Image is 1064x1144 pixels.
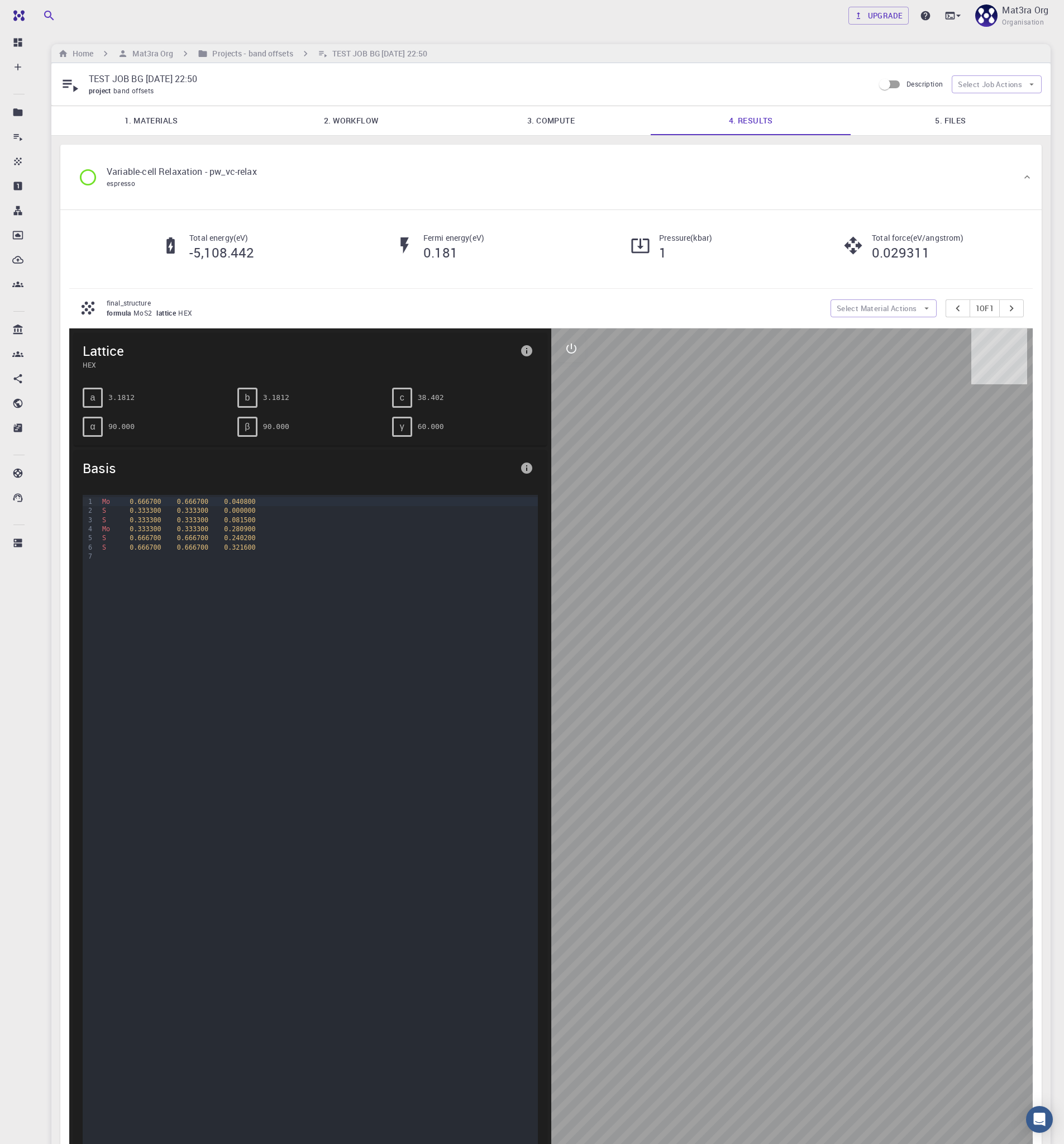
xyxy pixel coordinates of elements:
[102,498,110,506] span: Mo
[659,244,712,261] h5: 1
[107,165,257,178] p: Variable-cell Relaxation - pw_vc-relax
[177,525,208,533] span: 0.333300
[83,552,94,561] div: 7
[178,308,197,317] span: HEX
[60,145,1042,209] div: Variable-cell Relaxation - pw_vc-relaxespresso
[848,7,909,25] a: Upgrade
[83,543,94,552] div: 6
[831,299,937,317] button: Select Material Actions
[245,393,250,403] span: b
[906,79,943,88] span: Description
[1002,17,1044,28] span: Organisation
[83,533,94,542] div: 5
[83,506,94,515] div: 2
[102,507,106,514] span: S
[113,86,159,95] span: band offsets
[224,507,255,514] span: 0.000000
[83,342,516,360] span: Lattice
[872,232,963,244] p: Total force ( eV/angstrom )
[328,47,427,60] h6: TEST JOB BG [DATE] 22:50
[516,340,538,362] button: info
[263,417,289,436] pre: 90.000
[83,497,94,506] div: 1
[516,457,538,479] button: info
[90,422,95,432] span: α
[423,244,484,261] h5: 0.181
[952,75,1042,93] button: Select Job Actions
[83,525,94,533] div: 4
[970,299,1000,317] button: 1of1
[130,534,161,542] span: 0.666700
[224,525,255,533] span: 0.280900
[130,525,161,533] span: 0.333300
[1002,3,1048,17] p: Mat3ra Org
[90,393,96,403] span: a
[975,4,998,27] img: Mat3ra Org
[400,393,404,403] span: c
[83,516,94,525] div: 3
[83,360,516,370] span: HEX
[851,106,1051,135] a: 5. Files
[400,422,404,432] span: γ
[107,179,135,188] span: espresso
[128,47,173,60] h6: Mat3ra Org
[102,516,106,524] span: S
[9,10,25,21] img: logo
[418,417,444,436] pre: 60.000
[102,534,106,542] span: S
[208,47,293,60] h6: Projects - band offsets
[130,498,161,506] span: 0.666700
[651,106,851,135] a: 4. Results
[89,72,865,85] p: TEST JOB BG [DATE] 22:50
[130,516,161,524] span: 0.333300
[224,498,255,506] span: 0.040800
[108,417,135,436] pre: 90.000
[83,459,516,477] span: Basis
[177,516,208,524] span: 0.333300
[102,544,106,551] span: S
[133,308,157,317] span: MoS2
[224,534,255,542] span: 0.240200
[451,106,651,135] a: 3. Compute
[189,244,254,261] h5: -5,108.442
[177,498,208,506] span: 0.666700
[263,388,289,407] pre: 3.1812
[89,86,113,95] span: project
[130,544,161,551] span: 0.666700
[189,232,254,244] p: Total energy ( eV )
[51,106,251,135] a: 1. Materials
[56,47,430,60] nav: breadcrumb
[102,525,110,533] span: Mo
[156,308,178,317] span: lattice
[1026,1106,1053,1133] div: Open Intercom Messenger
[418,388,444,407] pre: 38.402
[177,544,208,551] span: 0.666700
[108,388,135,407] pre: 3.1812
[224,544,255,551] span: 0.321600
[177,507,208,514] span: 0.333300
[251,106,451,135] a: 2. Workflow
[872,244,963,261] h5: 0.029311
[107,298,822,308] p: final_structure
[423,232,484,244] p: Fermi energy ( eV )
[659,232,712,244] p: Pressure ( kbar )
[224,516,255,524] span: 0.081500
[130,507,161,514] span: 0.333300
[68,47,93,60] h6: Home
[245,422,250,432] span: β
[177,534,208,542] span: 0.666700
[946,299,1024,317] div: pager
[107,308,133,317] span: formula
